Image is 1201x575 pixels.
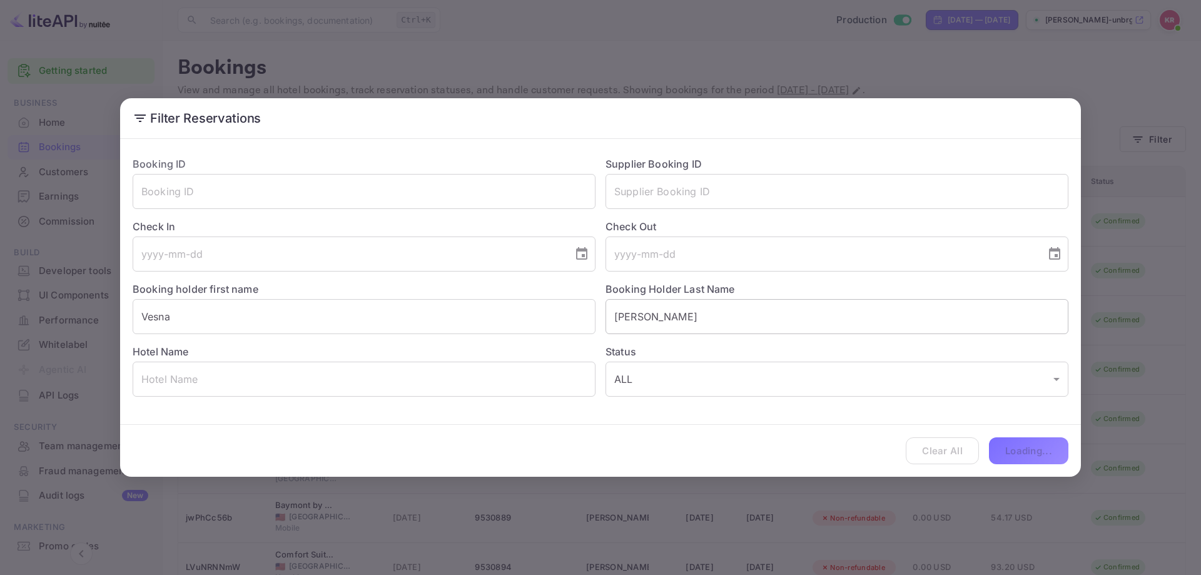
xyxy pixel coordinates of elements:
[133,345,189,358] label: Hotel Name
[606,283,735,295] label: Booking Holder Last Name
[133,362,595,397] input: Hotel Name
[1042,242,1067,267] button: Choose date
[606,299,1068,334] input: Holder Last Name
[133,174,595,209] input: Booking ID
[606,158,702,170] label: Supplier Booking ID
[606,362,1068,397] div: ALL
[606,219,1068,234] label: Check Out
[133,158,186,170] label: Booking ID
[133,299,595,334] input: Holder First Name
[133,237,564,272] input: yyyy-mm-dd
[606,237,1037,272] input: yyyy-mm-dd
[606,174,1068,209] input: Supplier Booking ID
[133,283,258,295] label: Booking holder first name
[569,242,594,267] button: Choose date
[606,344,1068,359] label: Status
[120,98,1081,138] h2: Filter Reservations
[133,219,595,234] label: Check In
